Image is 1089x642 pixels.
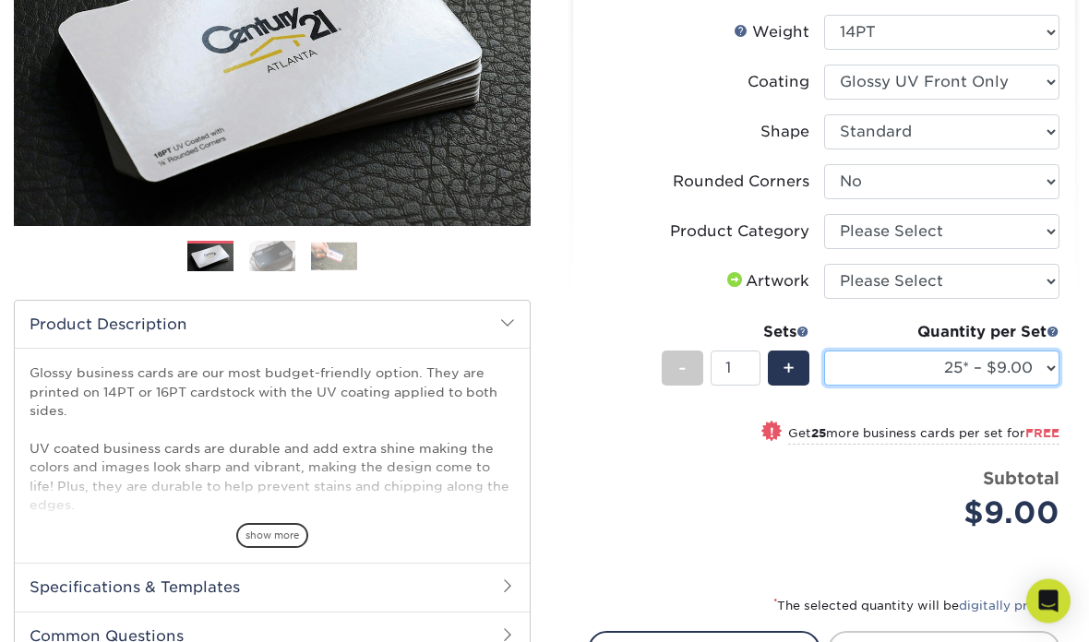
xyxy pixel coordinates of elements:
img: Business Cards 01 [187,235,233,281]
strong: 25 [811,427,826,441]
span: show more [236,524,308,549]
div: Open Intercom Messenger [1026,579,1071,624]
div: Rounded Corners [673,172,809,194]
div: Coating [748,72,809,94]
small: Get more business cards per set for [788,427,1059,446]
h2: Product Description [15,302,530,349]
h2: Specifications & Templates [15,564,530,612]
div: Weight [734,22,809,44]
span: - [678,355,687,383]
div: Product Category [670,221,809,244]
p: Glossy business cards are our most budget-friendly option. They are printed on 14PT or 16PT cards... [30,364,515,609]
small: The selected quantity will be [773,600,1060,613]
div: $9.00 [838,492,1059,536]
span: FREE [1025,427,1059,441]
div: Shape [760,122,809,144]
div: Quantity per Set [824,322,1059,344]
strong: Subtotal [983,469,1059,489]
div: Artwork [724,271,809,293]
img: Business Cards 02 [249,241,295,273]
span: + [783,355,795,383]
img: Business Cards 03 [311,243,357,271]
span: ! [770,423,774,443]
div: Sets [662,322,809,344]
a: digitally printed [959,600,1060,613]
